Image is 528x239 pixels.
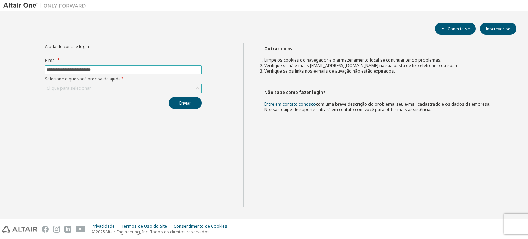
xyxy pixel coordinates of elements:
[2,226,37,233] img: altair_logo.svg
[435,23,476,35] button: Conecte-se
[45,84,201,93] div: Clique para selecionar
[42,226,49,233] img: facebook.svg
[105,229,211,235] font: Altair Engineering, Inc. Todos os direitos reservados.
[179,100,191,106] font: Enviar
[169,97,202,109] button: Enviar
[121,223,167,229] font: Termos de Uso do Site
[174,223,227,229] font: Consentimento de Cookies
[264,63,460,68] font: Verifique se há e-mails [EMAIL_ADDRESS][DOMAIN_NAME] na sua pasta de lixo eletrônico ou spam.
[45,76,121,82] font: Selecione o que você precisa de ajuda
[45,44,89,50] font: Ajuda de conta e login
[264,101,491,112] font: com uma breve descrição do problema, seu e-mail cadastrado e os dados da empresa. Nossa equipe de...
[264,89,325,95] font: Não sabe como fazer login?
[264,46,293,52] font: Outras dicas
[3,2,89,9] img: Altair Um
[45,57,57,63] font: E-mail
[53,226,60,233] img: instagram.svg
[92,223,115,229] font: Privacidade
[486,26,510,32] font: Inscrever-se
[448,26,470,32] font: Conecte-se
[264,101,316,107] a: Entre em contato conosco
[64,226,71,233] img: linkedin.svg
[480,23,516,35] button: Inscrever-se
[47,85,91,91] font: Clique para selecionar
[92,229,96,235] font: ©
[264,68,395,74] font: Verifique se os links nos e-mails de ativação não estão expirados.
[96,229,105,235] font: 2025
[264,57,441,63] font: Limpe os cookies do navegador e o armazenamento local se continuar tendo problemas.
[76,226,86,233] img: youtube.svg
